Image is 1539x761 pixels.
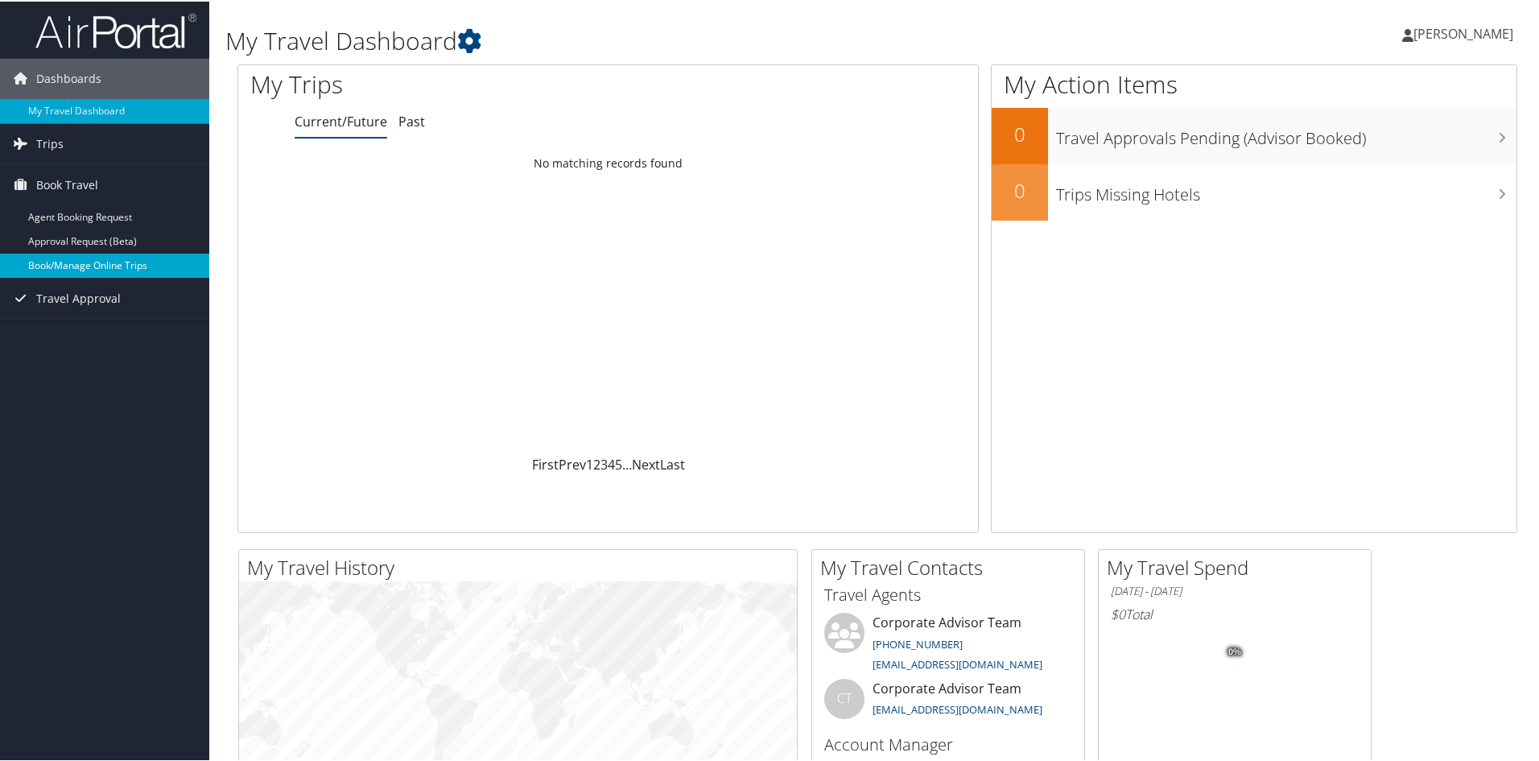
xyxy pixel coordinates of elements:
[1056,174,1516,205] h3: Trips Missing Hotels
[1111,582,1359,598] h6: [DATE] - [DATE]
[992,119,1048,147] h2: 0
[398,111,425,129] a: Past
[1111,604,1359,622] h6: Total
[250,66,658,100] h1: My Trips
[600,454,608,472] a: 3
[992,176,1048,203] h2: 0
[632,454,660,472] a: Next
[1111,604,1125,622] span: $0
[559,454,586,472] a: Prev
[36,57,101,97] span: Dashboards
[1402,8,1529,56] a: [PERSON_NAME]
[816,677,1080,730] li: Corporate Advisor Team
[615,454,622,472] a: 5
[622,454,632,472] span: …
[1107,552,1371,580] h2: My Travel Spend
[992,163,1516,219] a: 0Trips Missing Hotels
[247,552,797,580] h2: My Travel History
[225,23,1095,56] h1: My Travel Dashboard
[992,66,1516,100] h1: My Action Items
[824,582,1072,605] h3: Travel Agents
[35,10,196,48] img: airportal-logo.png
[608,454,615,472] a: 4
[1056,118,1516,148] h3: Travel Approvals Pending (Advisor Booked)
[36,163,98,204] span: Book Travel
[586,454,593,472] a: 1
[1413,23,1513,41] span: [PERSON_NAME]
[873,701,1042,715] a: [EMAIL_ADDRESS][DOMAIN_NAME]
[532,454,559,472] a: First
[992,106,1516,163] a: 0Travel Approvals Pending (Advisor Booked)
[824,732,1072,755] h3: Account Manager
[816,611,1080,677] li: Corporate Advisor Team
[820,552,1084,580] h2: My Travel Contacts
[593,454,600,472] a: 2
[824,677,864,718] div: CT
[36,122,64,163] span: Trips
[238,147,978,176] td: No matching records found
[873,656,1042,670] a: [EMAIL_ADDRESS][DOMAIN_NAME]
[660,454,685,472] a: Last
[1228,646,1241,656] tspan: 0%
[36,277,121,317] span: Travel Approval
[295,111,387,129] a: Current/Future
[873,635,963,650] a: [PHONE_NUMBER]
